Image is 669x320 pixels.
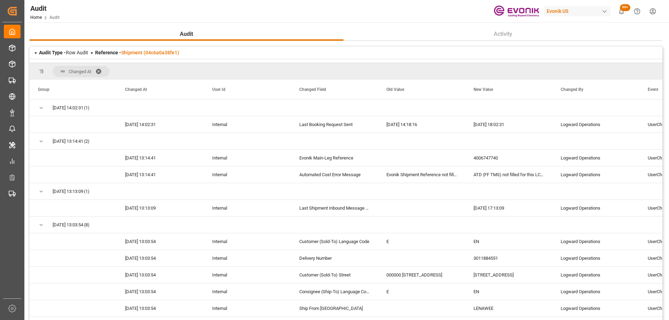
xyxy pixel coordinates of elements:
[552,150,639,166] div: Logward Operations
[204,300,291,317] div: Internal
[552,267,639,283] div: Logward Operations
[204,116,291,133] div: Internal
[544,5,614,18] button: Evonik US
[204,283,291,300] div: Internal
[117,250,204,266] div: [DATE] 13:03:54
[117,166,204,183] div: [DATE] 13:14:41
[465,267,552,283] div: [STREET_ADDRESS]
[84,100,90,116] span: (1)
[561,87,583,92] span: Changed By
[84,184,90,200] span: (1)
[552,200,639,216] div: Logward Operations
[117,200,204,216] div: [DATE] 13:13:09
[465,300,552,317] div: LENAWEE
[38,87,49,92] span: Group
[378,267,465,283] div: 000000 [STREET_ADDRESS]
[386,87,404,92] span: Old Value
[465,116,552,133] div: [DATE] 18:02:31
[204,166,291,183] div: Internal
[117,300,204,317] div: [DATE] 13:03:54
[465,233,552,250] div: EN
[614,3,629,19] button: show 100 new notifications
[291,166,378,183] div: Automated Cost Error Message
[117,233,204,250] div: [DATE] 13:03:54
[212,87,225,92] span: User Id
[84,133,90,149] span: (2)
[291,300,378,317] div: Ship From [GEOGRAPHIC_DATA]
[378,283,465,300] div: E
[494,5,539,17] img: Evonik-brand-mark-Deep-Purple-RGB.jpeg_1700498283.jpeg
[204,150,291,166] div: Internal
[121,50,179,55] a: Shipment (04c6a0a38fe1)
[204,250,291,266] div: Internal
[84,217,90,233] span: (8)
[552,116,639,133] div: Logward Operations
[95,50,179,55] span: Reference -
[465,150,552,166] div: 4006747740
[344,28,663,41] button: Activity
[465,200,552,216] div: [DATE] 17:13:09
[291,233,378,250] div: Customer (Sold-To) Language Code
[465,283,552,300] div: EN
[291,200,378,216] div: Last Shipment Inbound Message Sent Time
[39,50,66,55] span: Audit Type -
[378,166,465,183] div: Evonik Shipment Reference not filled
[291,267,378,283] div: Customer (Sold-To) Street
[30,3,60,14] div: Audit
[39,49,88,56] div: Row Audit
[117,150,204,166] div: [DATE] 13:14:41
[620,4,630,11] span: 99+
[552,233,639,250] div: Logward Operations
[117,116,204,133] div: [DATE] 14:02:31
[30,15,42,20] a: Home
[291,116,378,133] div: Last Booking Request Sent
[629,3,645,19] button: Help Center
[117,267,204,283] div: [DATE] 13:03:54
[552,300,639,317] div: Logward Operations
[299,87,326,92] span: Changed Field
[53,184,83,200] span: [DATE] 13:13:09
[474,87,493,92] span: New Value
[648,87,658,92] span: Event
[291,250,378,266] div: Delivery Number
[204,267,291,283] div: Internal
[552,250,639,266] div: Logward Operations
[552,283,639,300] div: Logward Operations
[30,28,344,41] button: Audit
[552,166,639,183] div: Logward Operations
[204,200,291,216] div: Internal
[544,6,611,16] div: Evonik US
[378,116,465,133] div: [DATE] 14:18:16
[291,150,378,166] div: Evonik Main-Leg Reference
[177,30,196,38] span: Audit
[491,30,515,38] span: Activity
[125,87,147,92] span: Changed At
[53,133,83,149] span: [DATE] 13:14:41
[378,233,465,250] div: E
[69,69,91,74] span: Changed At
[117,283,204,300] div: [DATE] 13:03:54
[53,100,83,116] span: [DATE] 14:02:31
[291,283,378,300] div: Consignee (Ship-To) Language Code
[465,166,552,183] div: ATD (FF TMS) not filled for this LCL Shipment
[53,217,83,233] span: [DATE] 13:03:54
[204,233,291,250] div: Internal
[465,250,552,266] div: 3011884551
